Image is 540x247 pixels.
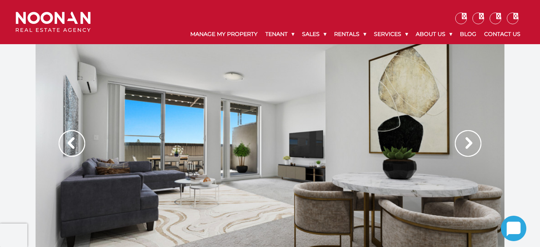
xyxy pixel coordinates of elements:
[480,24,524,44] a: Contact Us
[330,24,370,44] a: Rentals
[370,24,412,44] a: Services
[59,130,85,157] img: Arrow slider
[16,12,91,32] img: Noonan Real Estate Agency
[455,130,481,157] img: Arrow slider
[186,24,261,44] a: Manage My Property
[456,24,480,44] a: Blog
[412,24,456,44] a: About Us
[298,24,330,44] a: Sales
[261,24,298,44] a: Tenant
